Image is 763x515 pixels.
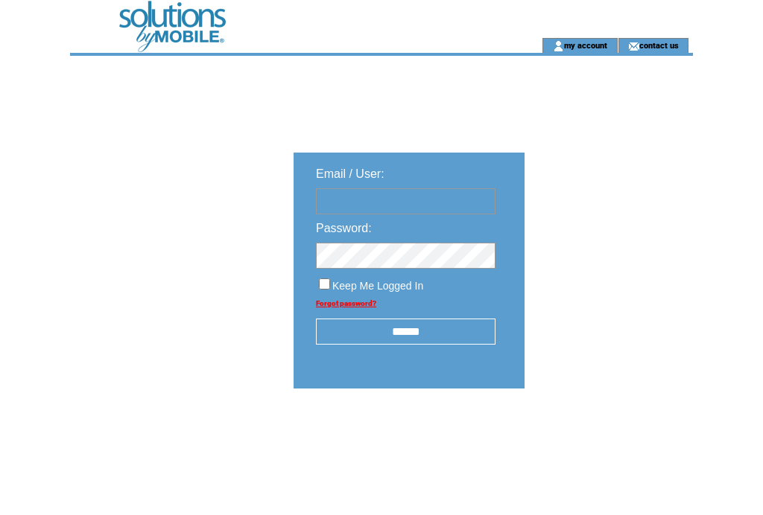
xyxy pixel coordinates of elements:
[564,40,607,50] a: my account
[628,40,639,52] img: contact_us_icon.gif;jsessionid=CD12C9DC7413E88D7A0972E32A8F198C
[332,280,423,292] span: Keep Me Logged In
[639,40,679,50] a: contact us
[316,299,376,307] a: Forgot password?
[568,426,642,444] img: transparent.png;jsessionid=CD12C9DC7413E88D7A0972E32A8F198C
[316,222,372,234] span: Password:
[553,40,564,52] img: account_icon.gif;jsessionid=CD12C9DC7413E88D7A0972E32A8F198C
[316,167,384,180] span: Email / User:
